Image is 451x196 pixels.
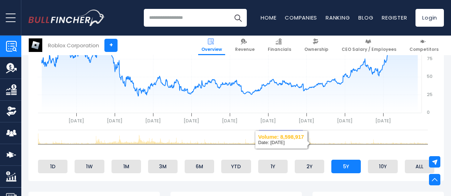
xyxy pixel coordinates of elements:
[299,118,314,124] text: [DATE]
[427,55,433,62] text: 75
[28,10,105,26] a: Go to homepage
[338,36,400,55] a: CEO Salary / Employees
[112,160,141,173] li: 1M
[427,91,433,97] text: 25
[145,118,161,124] text: [DATE]
[285,14,317,21] a: Companies
[221,160,251,173] li: YTD
[427,73,433,79] text: 50
[342,47,396,52] span: CEO Salary / Employees
[201,47,222,52] span: Overview
[415,9,444,27] a: Login
[265,36,294,55] a: Financials
[295,160,324,173] li: 2Y
[260,118,276,124] text: [DATE]
[148,160,178,173] li: 3M
[358,14,373,21] a: Blog
[232,36,258,55] a: Revenue
[75,160,104,173] li: 1W
[326,14,350,21] a: Ranking
[48,41,99,49] div: Roblox Corporation
[261,14,276,21] a: Home
[222,118,238,124] text: [DATE]
[337,118,353,124] text: [DATE]
[301,36,332,55] a: Ownership
[405,160,434,173] li: ALL
[38,160,67,173] li: 1D
[235,47,255,52] span: Revenue
[382,14,407,21] a: Register
[258,160,288,173] li: 1Y
[69,118,84,124] text: [DATE]
[375,118,391,124] text: [DATE]
[427,109,430,115] text: 0
[331,160,361,173] li: 5Y
[368,160,397,173] li: 10Y
[198,36,225,55] a: Overview
[184,118,199,124] text: [DATE]
[229,9,247,27] button: Search
[104,39,118,52] a: +
[107,118,123,124] text: [DATE]
[6,106,17,117] img: Ownership
[406,36,442,55] a: Competitors
[185,160,214,173] li: 6M
[28,10,105,26] img: Bullfincher logo
[29,38,42,52] img: RBLX logo
[268,47,291,52] span: Financials
[304,47,328,52] span: Ownership
[409,47,439,52] span: Competitors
